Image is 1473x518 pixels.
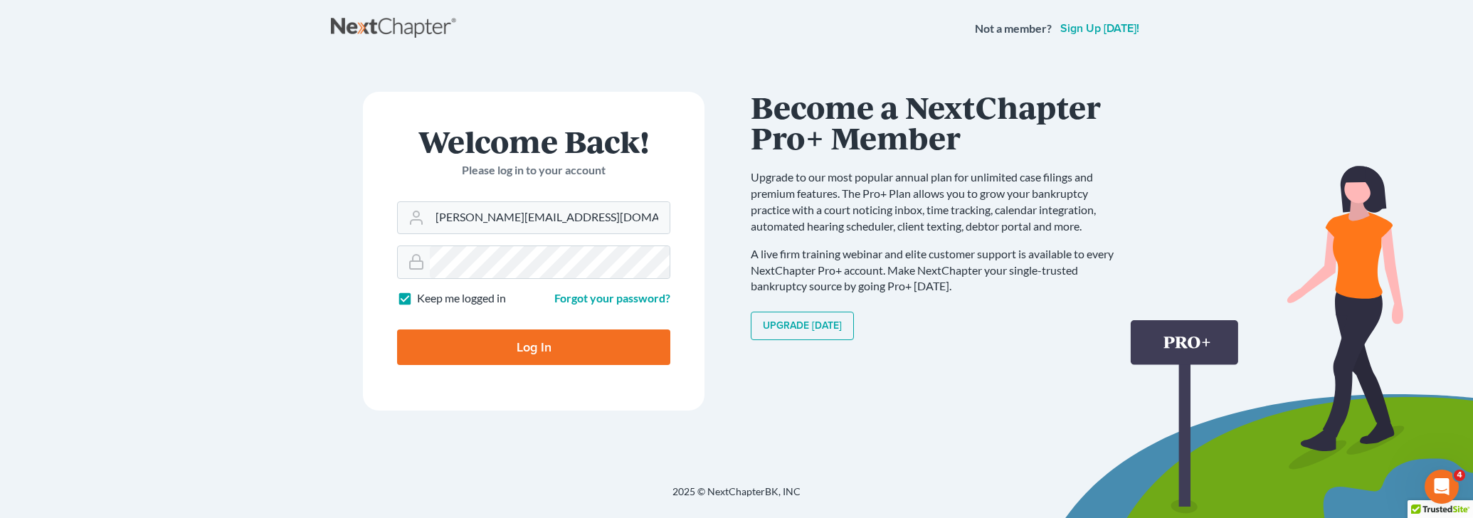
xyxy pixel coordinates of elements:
[1425,470,1459,504] iframe: Intercom live chat
[430,202,670,233] input: Email Address
[331,485,1142,510] div: 2025 © NextChapterBK, INC
[751,169,1128,234] p: Upgrade to our most popular annual plan for unlimited case filings and premium features. The Pro+...
[975,21,1052,37] strong: Not a member?
[751,312,854,340] a: Upgrade [DATE]
[397,329,670,365] input: Log In
[751,246,1128,295] p: A live firm training webinar and elite customer support is available to every NextChapter Pro+ ac...
[417,290,506,307] label: Keep me logged in
[1454,470,1465,481] span: 4
[751,92,1128,152] h1: Become a NextChapter Pro+ Member
[397,126,670,157] h1: Welcome Back!
[554,291,670,305] a: Forgot your password?
[397,162,670,179] p: Please log in to your account
[1057,23,1142,34] a: Sign up [DATE]!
